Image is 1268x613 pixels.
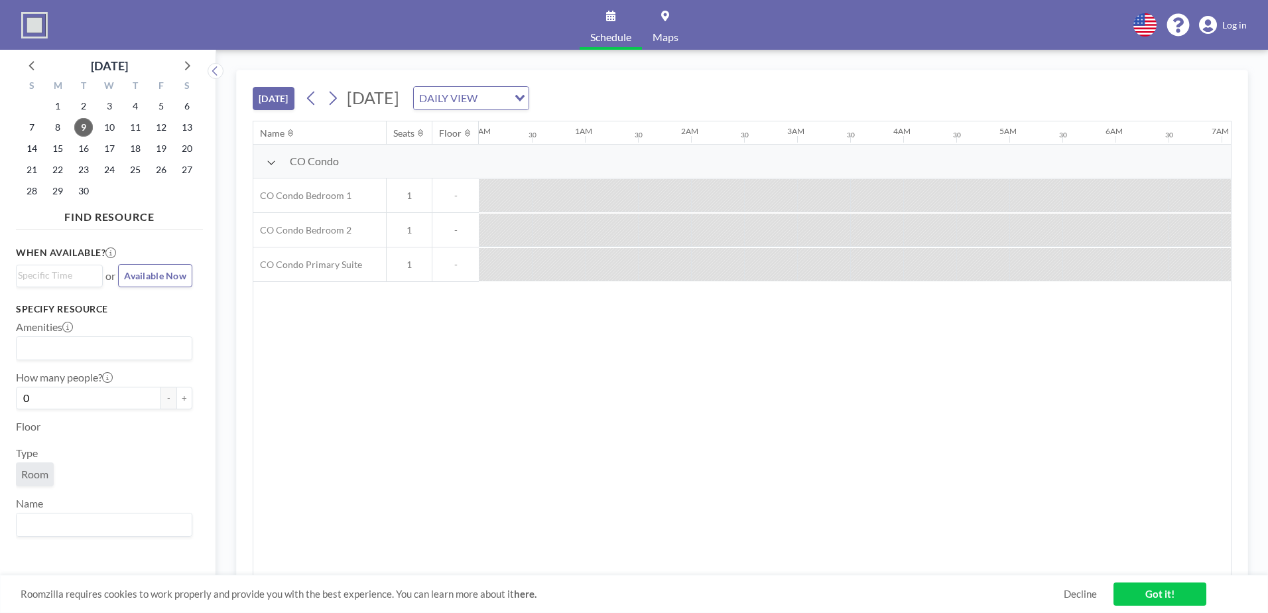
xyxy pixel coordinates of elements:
a: Got it! [1113,582,1206,606]
span: Tuesday, September 23, 2025 [74,161,93,179]
input: Search for option [18,268,95,283]
span: Tuesday, September 2, 2025 [74,97,93,115]
div: W [97,78,123,96]
span: Friday, September 19, 2025 [152,139,170,158]
div: 30 [847,131,855,139]
div: 4AM [893,126,911,136]
div: Name [260,127,285,139]
span: Tuesday, September 30, 2025 [74,182,93,200]
span: - [432,190,479,202]
div: 7AM [1212,126,1229,136]
span: Thursday, September 4, 2025 [126,97,145,115]
div: 3AM [787,126,804,136]
div: Search for option [414,87,529,109]
span: Sunday, September 21, 2025 [23,161,41,179]
div: 30 [635,131,643,139]
div: 12AM [469,126,491,136]
img: organization-logo [21,12,48,38]
h4: FIND RESOURCE [16,205,203,224]
span: Monday, September 29, 2025 [48,182,67,200]
div: Floor [439,127,462,139]
span: Saturday, September 6, 2025 [178,97,196,115]
span: Saturday, September 27, 2025 [178,161,196,179]
span: CO Condo Bedroom 2 [253,224,351,236]
span: 1 [387,190,432,202]
a: Log in [1199,16,1247,34]
span: DAILY VIEW [416,90,480,107]
span: Thursday, September 18, 2025 [126,139,145,158]
span: Sunday, September 7, 2025 [23,118,41,137]
span: - [432,259,479,271]
div: 5AM [999,126,1017,136]
span: Roomzilla requires cookies to work properly and provide you with the best experience. You can lea... [21,588,1064,600]
span: Schedule [590,32,631,42]
span: 1 [387,224,432,236]
span: Tuesday, September 9, 2025 [74,118,93,137]
span: Friday, September 5, 2025 [152,97,170,115]
span: Maps [653,32,678,42]
span: Wednesday, September 3, 2025 [100,97,119,115]
div: T [71,78,97,96]
button: + [176,387,192,409]
span: Log in [1222,19,1247,31]
span: Monday, September 8, 2025 [48,118,67,137]
input: Search for option [481,90,507,107]
span: Monday, September 15, 2025 [48,139,67,158]
span: Saturday, September 20, 2025 [178,139,196,158]
div: 30 [529,131,537,139]
span: Wednesday, September 10, 2025 [100,118,119,137]
div: 6AM [1106,126,1123,136]
span: Wednesday, September 24, 2025 [100,161,119,179]
div: 1AM [575,126,592,136]
span: Thursday, September 11, 2025 [126,118,145,137]
span: - [432,224,479,236]
div: M [45,78,71,96]
span: Available Now [124,270,186,281]
span: Tuesday, September 16, 2025 [74,139,93,158]
div: 30 [1165,131,1173,139]
div: Search for option [17,513,192,536]
div: Search for option [17,337,192,360]
span: Wednesday, September 17, 2025 [100,139,119,158]
label: Amenities [16,320,73,334]
span: Sunday, September 28, 2025 [23,182,41,200]
div: [DATE] [91,56,128,75]
div: S [19,78,45,96]
span: 1 [387,259,432,271]
span: Room [21,468,48,481]
span: Monday, September 1, 2025 [48,97,67,115]
span: CO Condo [290,155,339,168]
a: Decline [1064,588,1097,600]
div: T [122,78,148,96]
span: or [105,269,115,283]
span: Friday, September 12, 2025 [152,118,170,137]
input: Search for option [18,340,184,357]
div: 30 [1059,131,1067,139]
span: Saturday, September 13, 2025 [178,118,196,137]
span: Thursday, September 25, 2025 [126,161,145,179]
button: - [160,387,176,409]
a: here. [514,588,537,600]
span: CO Condo Primary Suite [253,259,362,271]
div: S [174,78,200,96]
label: Type [16,446,38,460]
label: How many people? [16,371,113,384]
div: Seats [393,127,414,139]
h3: Specify resource [16,303,192,315]
span: [DATE] [347,88,399,107]
span: Friday, September 26, 2025 [152,161,170,179]
span: Sunday, September 14, 2025 [23,139,41,158]
div: 2AM [681,126,698,136]
div: F [148,78,174,96]
span: Monday, September 22, 2025 [48,161,67,179]
input: Search for option [18,516,184,533]
button: [DATE] [253,87,294,110]
button: Available Now [118,264,192,287]
span: CO Condo Bedroom 1 [253,190,351,202]
label: Name [16,497,43,510]
div: Search for option [17,265,102,285]
div: 30 [741,131,749,139]
label: Floor [16,420,40,433]
div: 30 [953,131,961,139]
